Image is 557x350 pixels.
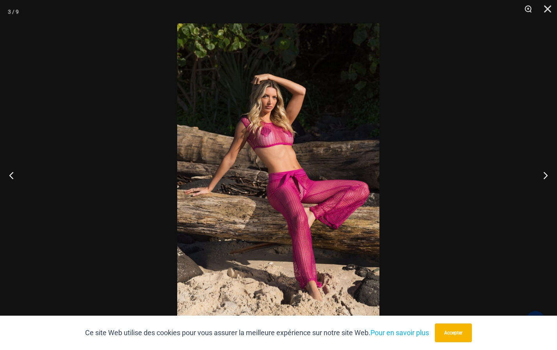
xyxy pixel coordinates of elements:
[528,156,557,195] button: Prochain
[8,6,19,18] div: 3 / 9
[435,323,472,342] button: Accepter
[85,327,429,339] p: Ce site Web utilise des cookies pour vous assurer la meilleure expérience sur notre site Web.
[370,329,429,337] a: Pour en savoir plus
[177,23,379,327] img: Show Stopper Fuchsia 366 Top 5007 pantalon 07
